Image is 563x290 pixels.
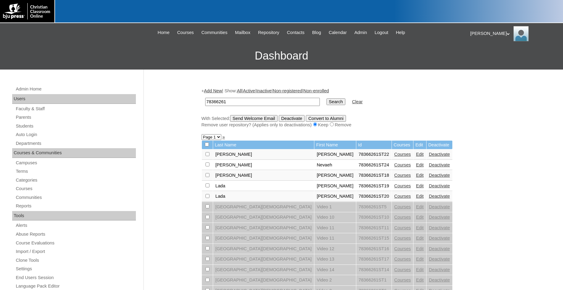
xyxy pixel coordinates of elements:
[416,183,423,188] a: Edit
[394,215,411,220] a: Courses
[394,194,411,199] a: Courses
[354,29,367,36] span: Admin
[158,29,170,36] span: Home
[202,122,503,128] div: Remove user repository? (Applies only to deactivations) Keep Remove
[230,115,278,122] input: Send Welcome Email
[15,230,136,238] a: Abuse Reports
[392,141,413,149] td: Courses
[314,212,356,223] td: Video 10
[429,267,450,272] a: Deactivate
[314,244,356,254] td: Video 12
[416,204,423,209] a: Edit
[416,173,423,178] a: Edit
[352,99,363,104] a: Clear
[15,131,136,138] a: Auto Login
[394,257,411,261] a: Courses
[12,148,136,158] div: Courses & Communities
[429,257,450,261] a: Deactivate
[429,246,450,251] a: Deactivate
[371,29,391,36] a: Logout
[314,181,356,191] td: [PERSON_NAME]
[15,239,136,247] a: Course Evaluations
[12,94,136,104] div: Users
[375,29,388,36] span: Logout
[155,29,173,36] a: Home
[356,202,392,212] td: 78366261ST5
[213,181,314,191] td: Lada
[15,105,136,113] a: Faculty & Staff
[314,141,356,149] td: First Name
[429,204,450,209] a: Deactivate
[356,233,392,244] td: 78366261ST15
[15,122,136,130] a: Students
[284,29,308,36] a: Contacts
[204,88,222,93] a: Add New
[306,115,346,122] input: Convert to Alumni
[356,141,392,149] td: Id
[258,29,279,36] span: Repository
[15,265,136,273] a: Settings
[273,88,302,93] a: Non-registered
[213,244,314,254] td: [GEOGRAPHIC_DATA][DEMOGRAPHIC_DATA]
[394,204,411,209] a: Courses
[213,275,314,285] td: [GEOGRAPHIC_DATA][DEMOGRAPHIC_DATA]
[213,254,314,264] td: [GEOGRAPHIC_DATA][DEMOGRAPHIC_DATA]
[394,162,411,167] a: Courses
[213,170,314,181] td: [PERSON_NAME]
[356,212,392,223] td: 78366261ST10
[235,29,250,36] span: Mailbox
[314,223,356,233] td: Video 11
[416,162,423,167] a: Edit
[356,223,392,233] td: 78366261ST11
[3,42,560,70] h3: Dashboard
[429,194,450,199] a: Deactivate
[416,152,423,157] a: Edit
[394,236,411,241] a: Courses
[287,29,305,36] span: Contacts
[429,162,450,167] a: Deactivate
[213,149,314,160] td: [PERSON_NAME]
[513,26,529,41] img: Jonelle Rodriguez
[429,173,450,178] a: Deactivate
[413,141,426,149] td: Edit
[309,29,324,36] a: Blog
[394,173,411,178] a: Courses
[279,115,305,122] input: Deactivate
[429,183,450,188] a: Deactivate
[3,3,51,19] img: logo-white.png
[416,257,423,261] a: Edit
[15,194,136,201] a: Communities
[429,278,450,282] a: Deactivate
[314,233,356,244] td: Video 11
[470,26,557,41] div: [PERSON_NAME]
[326,29,350,36] a: Calendar
[202,88,503,128] div: + | Show: | | | |
[15,248,136,255] a: Import / Export
[356,191,392,202] td: 78366261ST20
[394,278,411,282] a: Courses
[356,244,392,254] td: 78366261ST16
[314,149,356,160] td: [PERSON_NAME]
[416,236,423,241] a: Edit
[394,267,411,272] a: Courses
[326,98,345,105] input: Search
[394,152,411,157] a: Courses
[15,85,136,93] a: Admin Home
[416,246,423,251] a: Edit
[394,225,411,230] a: Courses
[314,202,356,212] td: Video 1
[213,265,314,275] td: [GEOGRAPHIC_DATA][DEMOGRAPHIC_DATA]
[15,282,136,290] a: Language Pack Editor
[351,29,370,36] a: Admin
[356,160,392,170] td: 78366261ST24
[174,29,197,36] a: Courses
[396,29,405,36] span: Help
[15,176,136,184] a: Categories
[205,98,320,106] input: Search
[394,183,411,188] a: Courses
[202,115,503,128] div: With Selected:
[393,29,408,36] a: Help
[177,29,194,36] span: Courses
[356,275,392,285] td: 78366261ST1
[356,254,392,264] td: 78366261ST17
